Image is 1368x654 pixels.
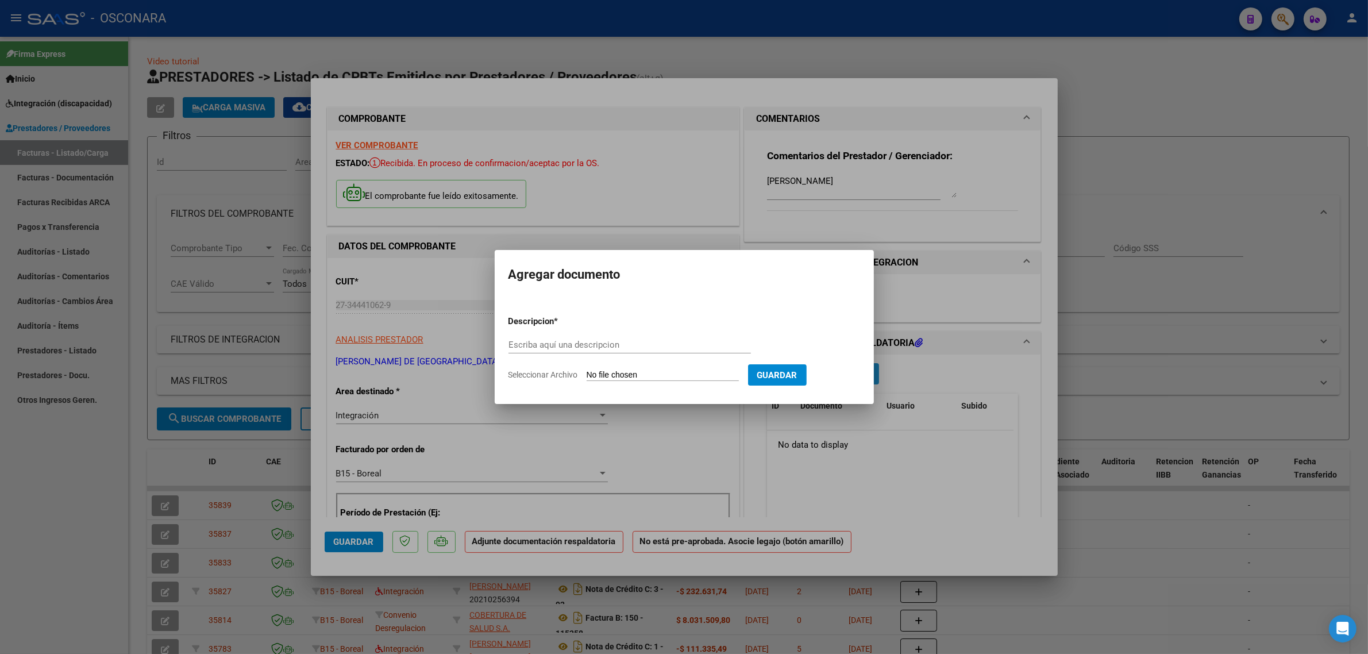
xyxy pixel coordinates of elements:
p: Descripcion [508,315,614,328]
span: Guardar [757,370,797,380]
span: Seleccionar Archivo [508,370,578,379]
h2: Agregar documento [508,264,860,286]
button: Guardar [748,364,807,386]
div: Open Intercom Messenger [1329,615,1357,643]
